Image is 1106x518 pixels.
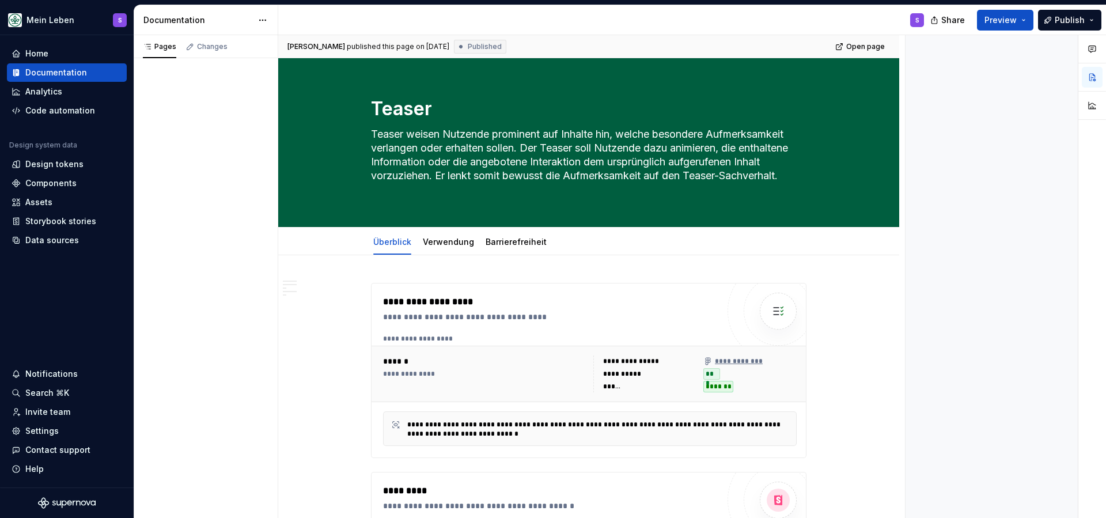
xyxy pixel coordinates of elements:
[1038,10,1101,31] button: Publish
[347,42,449,51] div: published this page on [DATE]
[369,95,804,123] textarea: Teaser
[846,42,885,51] span: Open page
[118,16,122,25] div: S
[7,460,127,478] button: Help
[984,14,1017,26] span: Preview
[9,141,77,150] div: Design system data
[977,10,1033,31] button: Preview
[7,174,127,192] a: Components
[25,215,96,227] div: Storybook stories
[423,237,474,247] a: Verwendung
[25,425,59,437] div: Settings
[7,212,127,230] a: Storybook stories
[25,177,77,189] div: Components
[7,365,127,383] button: Notifications
[25,196,52,208] div: Assets
[25,387,69,399] div: Search ⌘K
[25,158,84,170] div: Design tokens
[25,235,79,246] div: Data sources
[143,14,252,26] div: Documentation
[38,497,96,509] svg: Supernova Logo
[25,48,48,59] div: Home
[7,44,127,63] a: Home
[7,441,127,459] button: Contact support
[7,101,127,120] a: Code automation
[7,422,127,440] a: Settings
[25,444,90,456] div: Contact support
[7,193,127,211] a: Assets
[418,229,479,254] div: Verwendung
[8,13,22,27] img: df5db9ef-aba0-4771-bf51-9763b7497661.png
[369,125,804,199] textarea: Teaser weisen Nutzende prominent auf Inhalte hin, welche besondere Aufmerksamkeit verlangen oder ...
[832,39,890,55] a: Open page
[7,384,127,402] button: Search ⌘K
[373,237,411,247] a: Überblick
[7,82,127,101] a: Analytics
[7,63,127,82] a: Documentation
[7,155,127,173] a: Design tokens
[26,14,74,26] div: Mein Leben
[468,42,502,51] span: Published
[2,7,131,32] button: Mein LebenS
[481,229,551,254] div: Barrierefreiheit
[915,16,919,25] div: S
[7,403,127,421] a: Invite team
[25,105,95,116] div: Code automation
[25,368,78,380] div: Notifications
[1055,14,1085,26] span: Publish
[369,229,416,254] div: Überblick
[25,406,70,418] div: Invite team
[941,14,965,26] span: Share
[25,67,87,78] div: Documentation
[25,463,44,475] div: Help
[25,86,62,97] div: Analytics
[925,10,972,31] button: Share
[197,42,228,51] div: Changes
[7,231,127,249] a: Data sources
[287,42,345,51] span: [PERSON_NAME]
[486,237,547,247] a: Barrierefreiheit
[143,42,176,51] div: Pages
